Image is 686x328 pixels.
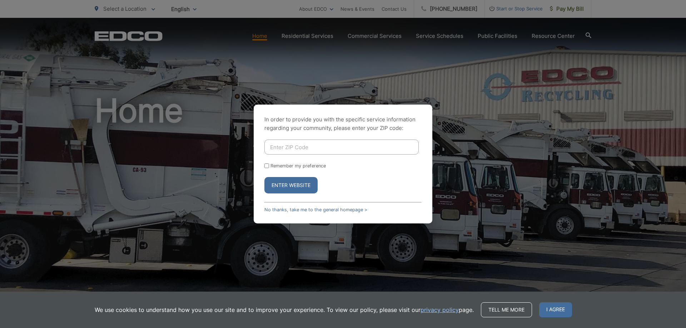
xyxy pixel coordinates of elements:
[264,207,367,212] a: No thanks, take me to the general homepage >
[95,306,474,314] p: We use cookies to understand how you use our site and to improve your experience. To view our pol...
[421,306,459,314] a: privacy policy
[481,302,532,317] a: Tell me more
[264,177,318,193] button: Enter Website
[539,302,572,317] span: I agree
[264,140,419,155] input: Enter ZIP Code
[270,163,326,168] label: Remember my preference
[264,115,422,132] p: In order to provide you with the specific service information regarding your community, please en...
